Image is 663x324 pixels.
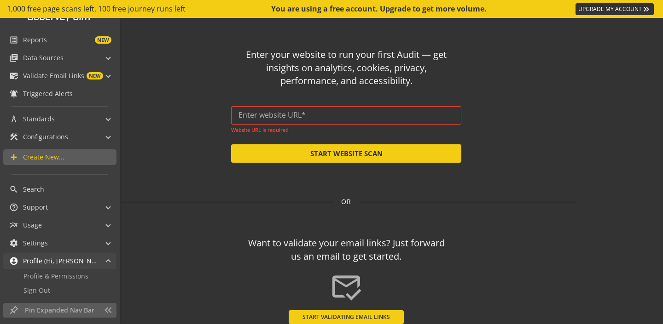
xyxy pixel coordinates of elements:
a: UPGRADE MY ACCOUNT [576,3,654,15]
div: Want to validate your email links? Just forward us an email to get started. [244,237,449,263]
span: Support [23,203,48,212]
mat-expansion-panel-header: Configurations [3,129,116,145]
mat-icon: mark_email_read [330,271,362,303]
div: Profile (Hi, [PERSON_NAME]!) [3,269,116,305]
mat-icon: account_circle [9,256,18,266]
mat-icon: construction [9,132,18,142]
span: 1,000 free page scans left, 100 free journey runs left [7,4,186,14]
span: Profile (Hi, [PERSON_NAME]!) [23,256,97,266]
mat-expansion-panel-header: Data Sources [3,50,116,66]
mat-expansion-panel-header: Standards [3,111,116,127]
mat-error: Website URL is required [231,125,461,133]
mat-icon: library_books [9,53,18,63]
span: Usage [23,221,42,230]
span: Sign Out [23,286,50,295]
span: Validate Email Links [23,71,84,80]
mat-icon: settings [9,239,18,248]
mat-icon: keyboard_double_arrow_right [642,5,651,14]
a: Create New... [3,149,116,165]
span: Pin Expanded Nav Bar [25,306,99,315]
mat-icon: architecture [9,114,18,124]
mat-expansion-panel-header: Profile (Hi, [PERSON_NAME]!) [3,253,116,269]
span: Create New... [23,153,64,162]
mat-expansion-panel-header: Validate Email LinksNEW [3,68,116,84]
span: Data Sources [23,53,64,63]
div: You are using a free account. Upgrade to get more volume. [271,4,488,14]
mat-icon: list_alt [9,35,18,45]
button: START VALIDATING EMAIL LINKS [289,310,404,324]
mat-icon: notifications_active [9,89,18,98]
span: OR [341,197,351,206]
mat-expansion-panel-header: Support [3,199,116,215]
mat-expansion-panel-header: Settings [3,235,116,251]
span: Triggered Alerts [23,89,73,98]
span: Search [23,185,44,194]
span: Configurations [23,132,68,142]
span: Profile & Permissions [23,272,88,280]
mat-icon: add [9,153,18,162]
span: NEW [95,36,111,44]
div: Enter your website to run your first Audit — get insights on analytics, cookies, privacy, perform... [244,48,449,88]
mat-icon: mark_email_read [9,71,18,80]
span: NEW [87,72,103,80]
a: Triggered Alerts [3,86,116,102]
a: Search [3,182,116,197]
span: Reports [23,35,47,45]
button: START WEBSITE SCAN [231,144,461,163]
mat-icon: multiline_chart [9,221,18,230]
input: Enter website URL* [238,111,454,119]
mat-icon: search [9,185,18,194]
span: Settings [23,239,48,248]
mat-icon: help_outline [9,203,18,212]
a: ReportsNEW [3,32,116,48]
span: Standards [23,114,55,124]
mat-expansion-panel-header: Usage [3,217,116,233]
